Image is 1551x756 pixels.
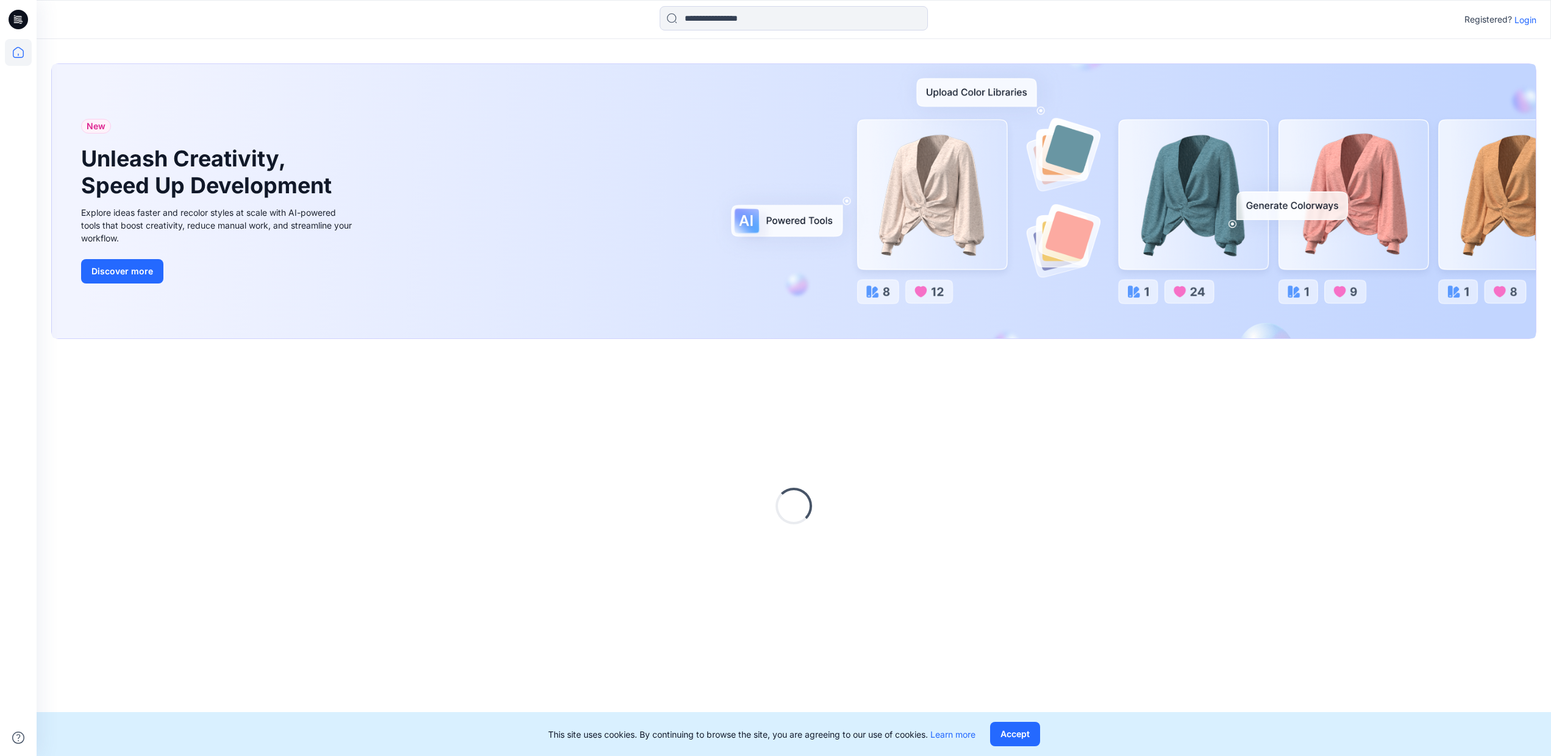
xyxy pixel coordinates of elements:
[548,728,975,741] p: This site uses cookies. By continuing to browse the site, you are agreeing to our use of cookies.
[81,259,163,283] button: Discover more
[930,729,975,740] a: Learn more
[990,722,1040,746] button: Accept
[81,206,355,244] div: Explore ideas faster and recolor styles at scale with AI-powered tools that boost creativity, red...
[81,259,355,283] a: Discover more
[81,146,337,198] h1: Unleash Creativity, Speed Up Development
[1464,12,1512,27] p: Registered?
[1514,13,1536,26] p: Login
[87,119,105,134] span: New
